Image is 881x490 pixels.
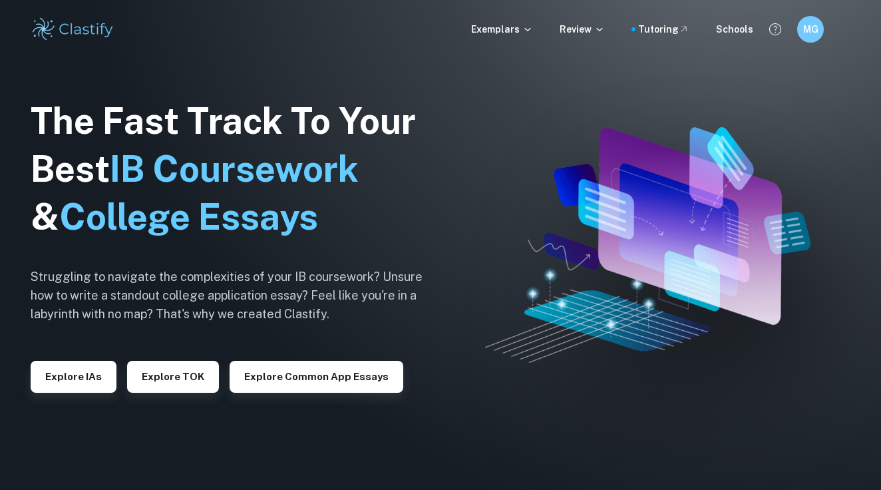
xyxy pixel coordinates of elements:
p: Exemplars [471,22,533,37]
button: MG [797,16,824,43]
p: Review [560,22,605,37]
a: Schools [716,22,753,37]
button: Explore IAs [31,361,116,393]
button: Explore Common App essays [230,361,403,393]
button: Explore TOK [127,361,219,393]
span: IB Coursework [110,148,359,190]
img: Clastify hero [485,127,810,362]
a: Tutoring [638,22,689,37]
span: College Essays [59,196,318,238]
h1: The Fast Track To Your Best & [31,97,443,241]
a: Explore TOK [127,369,219,382]
button: Help and Feedback [764,18,787,41]
a: Explore IAs [31,369,116,382]
img: Clastify logo [31,16,115,43]
h6: MG [803,22,818,37]
h6: Struggling to navigate the complexities of your IB coursework? Unsure how to write a standout col... [31,268,443,324]
a: Explore Common App essays [230,369,403,382]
